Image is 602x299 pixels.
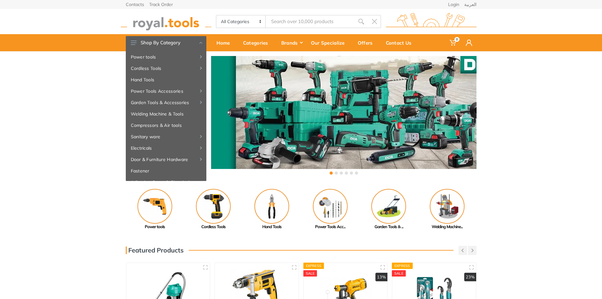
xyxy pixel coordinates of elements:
a: Power Tools Acc... [301,189,360,230]
a: Garden Tools & Accessories [126,97,206,108]
div: 13% [375,273,387,282]
div: Express [303,263,324,269]
a: العربية [464,2,477,7]
a: Electricals [126,142,206,154]
a: Welding Machine... [418,189,477,230]
img: Royal - Cordless Tools [196,189,231,224]
a: Compressors & Air tools [126,120,206,131]
a: Hand Tools [243,189,301,230]
div: Power tools [126,224,184,230]
div: Contact Us [381,36,420,49]
div: SALE [303,270,317,277]
a: Contact Us [381,34,420,51]
div: Express [392,263,413,269]
a: Hand Tools [126,74,206,85]
select: Category [216,16,266,28]
div: Brands [277,36,307,49]
div: Our Specialize [307,36,353,49]
a: Welding Machine & Tools [126,108,206,120]
a: Categories [239,34,277,51]
a: Sanitary ware [126,131,206,142]
a: Track Order [149,2,173,7]
a: Fastener [126,165,206,177]
div: Cordless Tools [184,224,243,230]
a: Cordless Tools [126,63,206,74]
div: Garden Tools & ... [360,224,418,230]
div: Home [212,36,239,49]
div: 23% [464,273,476,282]
a: Garden Tools & ... [360,189,418,230]
div: Categories [239,36,277,49]
div: Offers [353,36,381,49]
img: Royal - Welding Machine & Tools [430,189,465,224]
a: Cordless Tools [184,189,243,230]
img: Royal - Garden Tools & Accessories [371,189,406,224]
div: Welding Machine... [418,224,477,230]
span: 0 [454,37,459,42]
a: Offers [353,34,381,51]
input: Site search [266,15,354,28]
div: Hand Tools [243,224,301,230]
a: Power tools [126,189,184,230]
a: Adhesive, Spray & Chemical [126,177,206,188]
h3: Featured Products [126,246,184,254]
a: Power tools [126,51,206,63]
img: Royal - Power tools [137,189,172,224]
img: Royal - Power Tools Accessories [313,189,348,224]
a: Home [212,34,239,51]
div: SALE [392,270,406,277]
a: Our Specialize [307,34,353,51]
img: royal.tools Logo [386,13,477,30]
a: Contacts [126,2,144,7]
img: royal.tools Logo [121,13,211,30]
img: Royal - Hand Tools [254,189,289,224]
a: Power Tools Accessories [126,85,206,97]
a: Door & Furniture Hardware [126,154,206,165]
a: Login [448,2,459,7]
button: Shop By Category [126,36,206,49]
a: 0 [445,34,461,51]
div: Power Tools Acc... [301,224,360,230]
